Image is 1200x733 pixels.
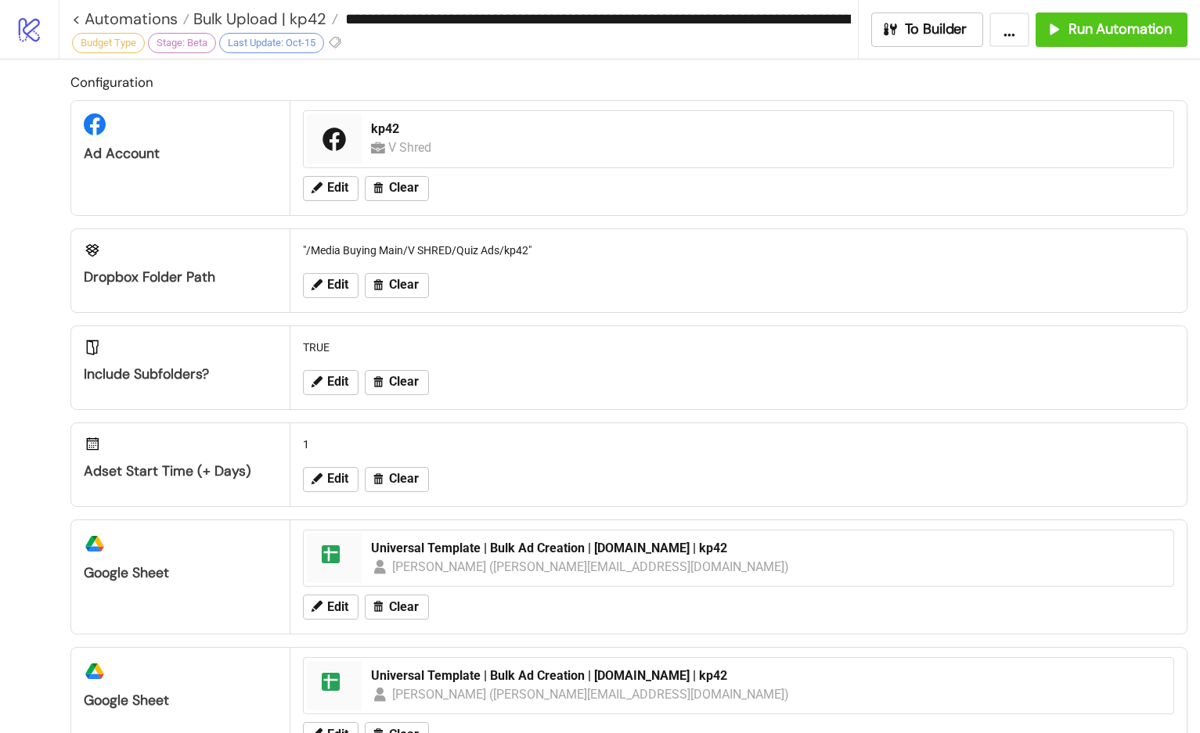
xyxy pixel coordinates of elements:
[365,595,429,620] button: Clear
[303,467,359,492] button: Edit
[303,370,359,395] button: Edit
[365,467,429,492] button: Clear
[297,429,1180,459] div: 1
[389,472,419,486] span: Clear
[371,120,1164,138] div: kp42
[371,667,1164,684] div: Universal Template | Bulk Ad Creation | [DOMAIN_NAME] | kp42
[392,557,790,577] div: [PERSON_NAME] ([PERSON_NAME][EMAIL_ADDRESS][DOMAIN_NAME])
[327,181,348,195] span: Edit
[389,278,419,292] span: Clear
[84,145,277,163] div: Ad Account
[1068,20,1172,38] span: Run Automation
[84,462,277,480] div: Adset Start Time (+ Days)
[72,33,145,53] div: Budget Type
[371,540,1164,557] div: Universal Template | Bulk Ad Creation | [DOMAIN_NAME] | kp42
[84,268,277,286] div: Dropbox Folder Path
[905,20,968,38] span: To Builder
[297,332,1180,362] div: TRUE
[219,33,324,53] div: Last Update: Oct-15
[303,273,359,298] button: Edit
[148,33,216,53] div: Stage: Beta
[989,13,1029,47] button: ...
[392,684,790,704] div: [PERSON_NAME] ([PERSON_NAME][EMAIL_ADDRESS][DOMAIN_NAME])
[189,11,338,27] a: Bulk Upload | kp42
[189,9,326,29] span: Bulk Upload | kp42
[72,11,189,27] a: < Automations
[327,375,348,389] span: Edit
[303,595,359,620] button: Edit
[365,370,429,395] button: Clear
[84,564,277,582] div: Google Sheet
[388,138,436,157] div: V Shred
[871,13,984,47] button: To Builder
[389,181,419,195] span: Clear
[365,273,429,298] button: Clear
[297,235,1180,265] div: "/Media Buying Main/V SHRED/Quiz Ads/kp42"
[389,600,419,614] span: Clear
[327,278,348,292] span: Edit
[327,472,348,486] span: Edit
[365,176,429,201] button: Clear
[389,375,419,389] span: Clear
[327,600,348,614] span: Edit
[84,692,277,710] div: Google Sheet
[1036,13,1187,47] button: Run Automation
[84,365,277,383] div: Include Subfolders?
[70,72,1187,92] h2: Configuration
[303,176,359,201] button: Edit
